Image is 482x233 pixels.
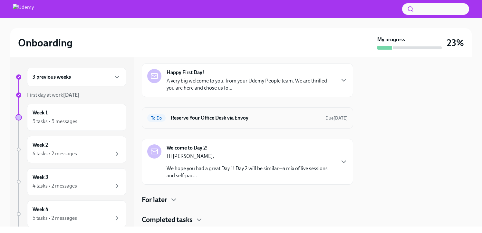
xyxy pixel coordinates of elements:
[167,69,204,76] strong: Happy First Day!
[167,144,208,151] strong: Welcome to Day 2!
[33,118,77,125] div: 5 tasks • 5 messages
[147,113,348,123] a: To DoReserve Your Office Desk via EnvoyDue[DATE]
[15,92,126,99] a: First day at work[DATE]
[33,73,71,81] h6: 3 previous weeks
[167,77,335,92] p: A very big welcome to you, from your Udemy People team. We are thrilled you are here and chose us...
[33,150,77,157] div: 4 tasks • 2 messages
[13,4,34,14] img: Udemy
[142,195,167,205] h4: For later
[33,109,48,116] h6: Week 1
[142,215,353,225] div: Completed tasks
[33,141,48,149] h6: Week 2
[18,36,72,49] h2: Onboarding
[63,92,80,98] strong: [DATE]
[167,153,335,160] p: Hi [PERSON_NAME],
[377,36,405,43] strong: My progress
[333,115,348,121] strong: [DATE]
[33,174,48,181] h6: Week 3
[167,165,335,179] p: We hope you had a great Day 1! Day 2 will be similar—a mix of live sessions and self-pac...
[27,68,126,86] div: 3 previous weeks
[33,215,77,222] div: 5 tasks • 2 messages
[33,182,77,189] div: 4 tasks • 2 messages
[447,37,464,49] h3: 23%
[147,116,166,121] span: To Do
[15,200,126,228] a: Week 45 tasks • 2 messages
[15,136,126,163] a: Week 24 tasks • 2 messages
[142,215,193,225] h4: Completed tasks
[15,168,126,195] a: Week 34 tasks • 2 messages
[27,92,80,98] span: First day at work
[142,195,353,205] div: For later
[171,114,320,121] h6: Reserve Your Office Desk via Envoy
[15,104,126,131] a: Week 15 tasks • 5 messages
[325,115,348,121] span: Due
[325,115,348,121] span: August 30th, 2025 12:00
[33,206,48,213] h6: Week 4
